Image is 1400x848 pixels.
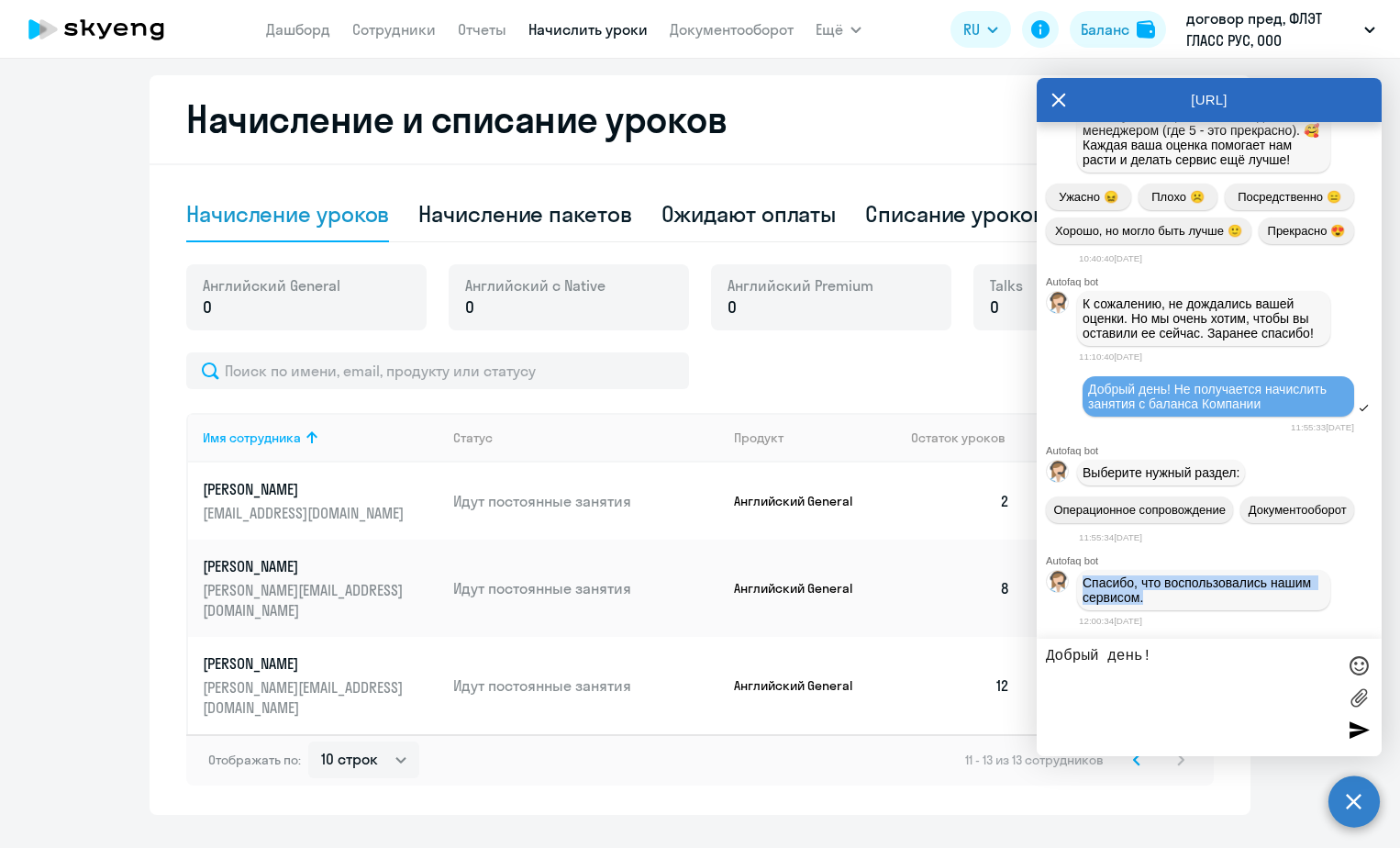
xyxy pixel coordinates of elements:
p: договор пред, ФЛЭТ ГЛАСС РУС, ООО [1186,7,1357,51]
p: Английский General [734,677,872,694]
span: RU [963,18,980,40]
td: 8 [896,540,1025,637]
a: [PERSON_NAME][PERSON_NAME][EMAIL_ADDRESS][DOMAIN_NAME] [203,556,439,620]
time: 11:55:34[DATE] [1079,532,1142,542]
div: Имя сотрудника [203,430,439,446]
button: Прекрасно 😍 [1259,218,1354,244]
div: Продукт [734,430,897,446]
time: 10:40:40[DATE] [1079,253,1142,263]
a: [PERSON_NAME][EMAIL_ADDRESS][DOMAIN_NAME] [203,479,439,523]
a: Дашборд [266,20,330,39]
span: 0 [203,296,212,319]
p: [PERSON_NAME] [203,556,408,576]
span: Хорошо, но могло быть лучше 🙂 [1055,224,1242,238]
span: 0 [728,296,737,319]
div: Имя сотрудника [203,430,301,446]
img: bot avatar [1047,292,1070,318]
p: [PERSON_NAME][EMAIL_ADDRESS][DOMAIN_NAME] [203,677,408,718]
span: Отображать по: [208,752,301,768]
div: Начисление уроков [186,199,389,229]
a: [PERSON_NAME][PERSON_NAME][EMAIL_ADDRESS][DOMAIN_NAME] [203,653,439,718]
div: Autofaq bot [1046,276,1382,287]
textarea: Добрый день! [1046,648,1336,747]
span: Нам важно знать ваше мнение. Пожалуйста, оцените взаимодействие с менеджером (где 5 - это прекрас... [1083,94,1326,167]
input: Поиск по имени, email, продукту или статусу [186,352,689,389]
div: Ожидают оплаты [661,199,837,229]
img: bot avatar [1047,461,1070,487]
button: Балансbalance [1070,11,1166,48]
span: 0 [990,296,999,319]
span: Добрый день! Не получается начислить занятия с баланса Компании [1088,382,1330,411]
button: Ужасно 😖 [1046,184,1131,210]
span: Ещё [816,18,843,40]
span: 0 [465,296,474,319]
button: Посредственно 😑 [1225,184,1354,210]
button: Плохо ☹️ [1139,184,1217,210]
p: Идут постоянные занятия [453,675,719,696]
div: Статус [453,430,493,446]
h2: Начисление и списание уроков [186,97,1214,141]
p: [PERSON_NAME] [203,479,408,499]
span: Talks [990,275,1023,296]
span: Прекрасно 😍 [1268,224,1345,238]
span: Посредственно 😑 [1238,190,1340,204]
time: 11:10:40[DATE] [1079,351,1142,362]
div: Autofaq bot [1046,445,1382,456]
span: Документооборот [1249,503,1347,517]
span: К сожалению, не дождались вашей оценки. Но мы очень хотим, чтобы вы оставили ее сейчас. Заранее с... [1083,296,1314,340]
button: Ещё [816,11,861,48]
img: balance [1137,20,1155,39]
a: Отчеты [458,20,506,39]
p: [EMAIL_ADDRESS][DOMAIN_NAME] [203,503,408,523]
div: Остаток уроков [911,430,1025,446]
span: Английский Premium [728,275,873,296]
span: Плохо ☹️ [1151,190,1204,204]
td: 12 [896,637,1025,734]
p: Идут постоянные занятия [453,491,719,511]
span: Остаток уроков [911,430,1006,446]
span: Ужасно 😖 [1059,190,1117,204]
button: договор пред, ФЛЭТ ГЛАСС РУС, ООО [1177,7,1384,51]
span: Английский с Native [465,275,606,296]
span: Спасибо, что воспользовались нашим сервисом. [1083,575,1315,605]
div: Баланс [1081,18,1129,40]
label: Лимит 10 файлов [1345,684,1372,711]
span: Операционное сопровождение [1053,503,1226,517]
div: Autofaq bot [1046,555,1382,566]
div: Продукт [734,430,783,446]
a: Документооборот [670,20,794,39]
time: 11:55:33[DATE] [1291,422,1354,432]
div: Начисление пакетов [418,199,631,229]
td: 2 [896,463,1025,540]
img: bot avatar [1047,571,1070,597]
div: Статус [453,430,719,446]
span: 11 - 13 из 13 сотрудников [965,752,1104,768]
p: Английский General [734,493,872,509]
p: [PERSON_NAME][EMAIL_ADDRESS][DOMAIN_NAME] [203,580,408,620]
th: Начислить уроков [1025,413,1212,463]
a: Начислить уроки [528,20,648,39]
p: Идут постоянные занятия [453,578,719,598]
span: Выберите нужный раздел: [1083,465,1239,480]
button: Операционное сопровождение [1046,497,1233,523]
a: Сотрудники [352,20,436,39]
span: Английский General [203,275,340,296]
button: Документооборот [1240,497,1354,523]
time: 12:00:34[DATE] [1079,616,1142,626]
p: [PERSON_NAME] [203,653,408,674]
p: Английский General [734,580,872,597]
button: RU [950,11,1011,48]
button: Хорошо, но могло быть лучше 🙂 [1046,218,1251,244]
div: Списание уроков [865,199,1045,229]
